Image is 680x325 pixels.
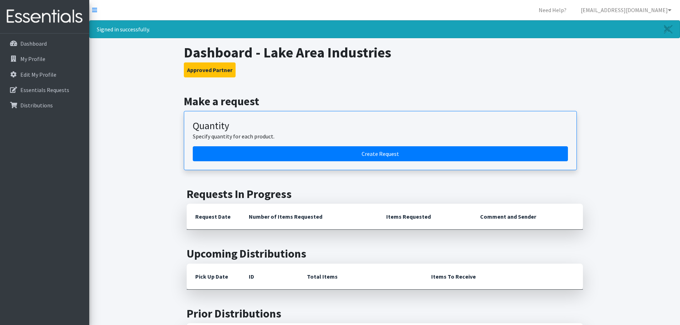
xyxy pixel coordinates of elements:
[184,95,585,108] h2: Make a request
[3,5,86,29] img: HumanEssentials
[20,86,69,93] p: Essentials Requests
[240,264,298,290] th: ID
[187,247,583,260] h2: Upcoming Distributions
[3,36,86,51] a: Dashboard
[3,67,86,82] a: Edit My Profile
[575,3,677,17] a: [EMAIL_ADDRESS][DOMAIN_NAME]
[472,204,583,230] th: Comment and Sender
[20,102,53,109] p: Distributions
[20,71,56,78] p: Edit My Profile
[187,204,240,230] th: Request Date
[187,264,240,290] th: Pick Up Date
[193,132,568,141] p: Specify quantity for each product.
[184,44,585,61] h1: Dashboard - Lake Area Industries
[298,264,423,290] th: Total Items
[378,204,472,230] th: Items Requested
[3,83,86,97] a: Essentials Requests
[657,21,680,38] a: Close
[240,204,378,230] th: Number of Items Requested
[20,55,45,62] p: My Profile
[3,52,86,66] a: My Profile
[184,62,236,77] button: Approved Partner
[89,20,680,38] div: Signed in successfully.
[187,187,583,201] h2: Requests In Progress
[423,264,583,290] th: Items To Receive
[193,146,568,161] a: Create a request by quantity
[20,40,47,47] p: Dashboard
[3,98,86,112] a: Distributions
[187,307,583,320] h2: Prior Distributions
[193,120,568,132] h3: Quantity
[533,3,572,17] a: Need Help?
